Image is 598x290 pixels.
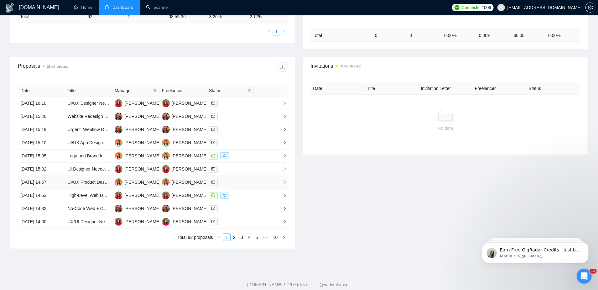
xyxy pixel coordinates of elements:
[124,205,160,212] div: [PERSON_NAME]
[115,165,122,173] img: O
[65,202,112,215] td: No-Code Web + Community Setup (Framer/Webflow + Circle + Stripe)
[253,234,260,241] a: 5
[65,176,112,189] td: UI/UX Product Designer Needed for Mobile Application
[68,101,170,106] a: UI/UX Designer Needed for Application Development
[18,176,65,189] td: [DATE] 14:57
[115,206,160,211] a: A[PERSON_NAME]
[247,282,307,287] a: [DOMAIN_NAME] 1.26.0 (dev)
[68,180,174,185] a: UI/UX Product Designer Needed for Mobile Application
[162,99,170,107] img: O
[65,136,112,150] td: UI/UX App Designer Needed for Innovative Mobile Application
[238,234,246,241] li: 3
[278,127,287,132] span: right
[18,189,65,202] td: [DATE] 14:53
[162,219,208,224] a: O[PERSON_NAME]
[278,62,288,72] button: download
[68,153,197,158] a: Logo and Brand Identity Design for Buy Now Pay Later Application
[124,126,160,133] div: [PERSON_NAME]
[47,65,68,68] time: 29 minutes ago
[316,125,575,132] div: No data
[211,220,215,224] span: mail
[365,82,419,95] th: Title
[162,127,208,132] a: A[PERSON_NAME]
[65,189,112,202] td: High-Level Web Designer Wanted – Modern, Clean Aesthetic with Australian Design Sensibility
[115,219,160,224] a: O[PERSON_NAME]
[18,110,65,123] td: [DATE] 15:26
[115,218,122,226] img: O
[162,165,170,173] img: O
[211,101,215,105] span: mail
[472,82,526,95] th: Freelancer
[124,152,160,159] div: [PERSON_NAME]
[211,207,215,210] span: mail
[217,235,221,239] span: left
[278,167,287,171] span: right
[247,11,288,23] td: 2.17 %
[124,218,160,225] div: [PERSON_NAME]
[311,82,365,95] th: Date
[172,166,208,172] div: [PERSON_NAME]
[124,166,160,172] div: [PERSON_NAME]
[115,152,122,160] img: O
[162,192,208,198] a: O[PERSON_NAME]
[278,219,287,224] span: right
[162,179,208,184] a: O[PERSON_NAME]
[115,192,160,198] a: O[PERSON_NAME]
[124,179,160,186] div: [PERSON_NAME]
[407,29,442,41] td: 0
[162,152,170,160] img: O
[246,234,253,241] a: 4
[216,234,223,241] button: left
[162,139,170,147] img: O
[162,218,170,226] img: O
[211,180,215,184] span: mail
[223,234,230,241] a: 1
[282,30,286,34] span: right
[162,126,170,134] img: A
[247,89,251,92] span: filter
[68,206,204,211] a: No-Code Web + Community Setup (Framer/Webflow + Circle + Stripe)
[146,5,169,10] a: searchScanner
[577,269,592,284] iframe: Intercom live chat
[172,139,208,146] div: [PERSON_NAME]
[473,229,598,273] iframe: Intercom notifications сообщение
[278,206,287,211] span: right
[18,97,65,110] td: [DATE] 16:10
[265,28,273,35] li: Previous Page
[65,110,112,123] td: Website Redesign & Migration from Squarespace to Webflow
[223,193,226,197] span: eye
[278,114,287,119] span: right
[216,234,223,241] li: Previous Page
[162,178,170,186] img: O
[152,86,158,95] span: filter
[68,127,213,132] a: Urgent: Webflow Developer Needed to Design & Build a High-End Website
[115,99,122,107] img: O
[340,65,361,68] time: 31 minutes ago
[211,141,215,145] span: mail
[320,282,351,287] a: @vadymhimself
[18,136,65,150] td: [DATE] 15:10
[253,234,261,241] li: 5
[18,123,65,136] td: [DATE] 15:18
[115,113,160,119] a: A[PERSON_NAME]
[172,205,208,212] div: [PERSON_NAME]
[211,154,215,158] span: message
[162,100,208,105] a: O[PERSON_NAME]
[271,234,280,241] li: 10
[310,29,372,41] td: Total
[162,192,170,199] img: O
[68,114,186,119] a: Website Redesign & Migration from Squarespace to Webflow
[172,100,208,107] div: [PERSON_NAME]
[115,140,160,145] a: O[PERSON_NAME]
[172,192,208,199] div: [PERSON_NAME]
[585,3,595,13] button: setting
[278,193,287,198] span: right
[166,11,206,23] td: 08:59:36
[273,28,280,35] a: 1
[482,4,491,11] span: 1006
[65,163,112,176] td: UI Designer Needed for Modern Mobile App
[162,113,170,120] img: A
